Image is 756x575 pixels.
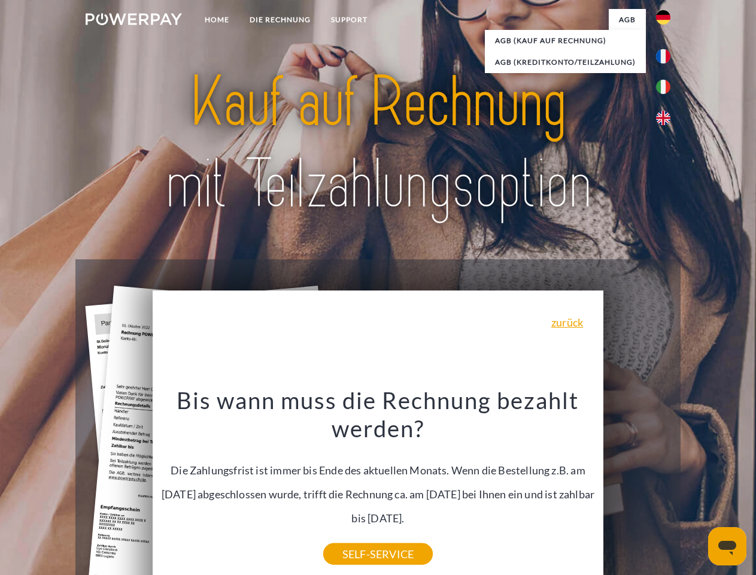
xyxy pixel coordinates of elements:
[485,52,646,73] a: AGB (Kreditkonto/Teilzahlung)
[551,317,583,328] a: zurück
[656,80,670,94] img: it
[195,9,239,31] a: Home
[656,10,670,25] img: de
[86,13,182,25] img: logo-powerpay-white.svg
[708,527,746,565] iframe: Schaltfläche zum Öffnen des Messaging-Fensters
[114,57,642,229] img: title-powerpay_de.svg
[160,386,597,554] div: Die Zahlungsfrist ist immer bis Ende des aktuellen Monats. Wenn die Bestellung z.B. am [DATE] abg...
[321,9,378,31] a: SUPPORT
[323,543,433,565] a: SELF-SERVICE
[485,30,646,52] a: AGB (Kauf auf Rechnung)
[656,111,670,125] img: en
[239,9,321,31] a: DIE RECHNUNG
[160,386,597,443] h3: Bis wann muss die Rechnung bezahlt werden?
[609,9,646,31] a: agb
[656,49,670,63] img: fr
